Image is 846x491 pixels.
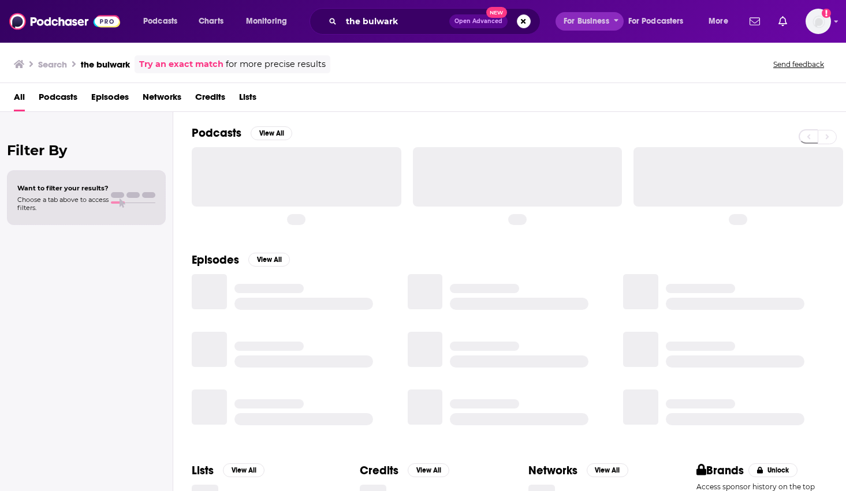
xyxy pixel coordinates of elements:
[696,463,744,478] h2: Brands
[17,184,109,192] span: Want to filter your results?
[139,58,223,71] a: Try an exact match
[9,10,120,32] img: Podchaser - Follow, Share and Rate Podcasts
[192,463,214,478] h2: Lists
[39,88,77,111] a: Podcasts
[454,18,502,24] span: Open Advanced
[251,126,292,140] button: View All
[770,59,828,69] button: Send feedback
[320,8,551,35] div: Search podcasts, credits, & more...
[192,253,290,267] a: EpisodesView All
[806,9,831,34] button: Show profile menu
[199,13,223,29] span: Charts
[748,463,797,477] button: Unlock
[587,463,628,477] button: View All
[135,12,192,31] button: open menu
[360,463,398,478] h2: Credits
[774,12,792,31] a: Show notifications dropdown
[192,463,264,478] a: ListsView All
[528,463,628,478] a: NetworksView All
[360,463,449,478] a: CreditsView All
[745,12,765,31] a: Show notifications dropdown
[192,253,239,267] h2: Episodes
[91,88,129,111] a: Episodes
[192,126,241,140] h2: Podcasts
[806,9,831,34] span: Logged in as ereardon
[192,126,292,140] a: PodcastsView All
[191,12,230,31] a: Charts
[17,196,109,212] span: Choose a tab above to access filters.
[195,88,225,111] a: Credits
[7,142,166,159] h2: Filter By
[408,463,449,477] button: View All
[556,12,624,31] button: open menu
[143,88,181,111] a: Networks
[238,12,302,31] button: open menu
[621,12,700,31] button: open menu
[528,463,577,478] h2: Networks
[38,59,67,70] h3: Search
[628,13,684,29] span: For Podcasters
[246,13,287,29] span: Monitoring
[143,13,177,29] span: Podcasts
[223,463,264,477] button: View All
[564,13,609,29] span: For Business
[239,88,256,111] a: Lists
[486,7,507,18] span: New
[709,13,728,29] span: More
[341,12,449,31] input: Search podcasts, credits, & more...
[806,9,831,34] img: User Profile
[449,14,508,28] button: Open AdvancedNew
[248,253,290,267] button: View All
[226,58,326,71] span: for more precise results
[822,9,831,18] svg: Add a profile image
[14,88,25,111] a: All
[81,59,130,70] h3: the bulwark
[700,12,743,31] button: open menu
